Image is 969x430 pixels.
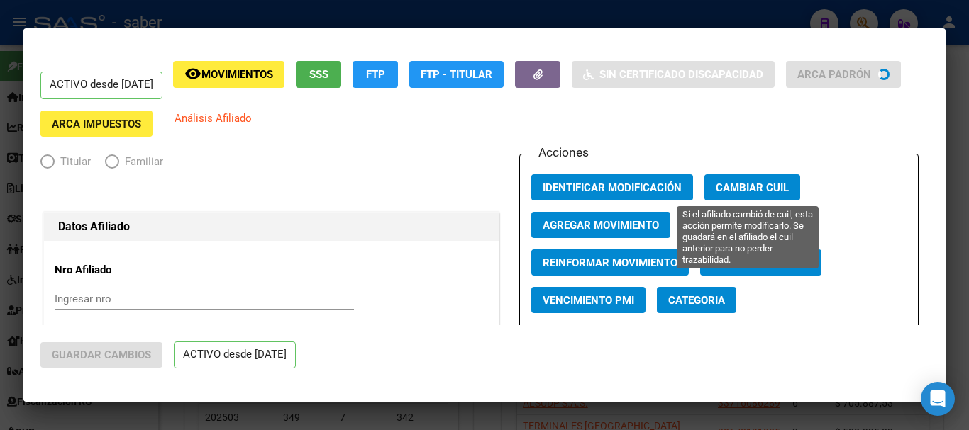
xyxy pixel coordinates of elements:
[531,249,689,276] button: Reinformar Movimiento
[700,249,821,276] button: Agregar Etiqueta
[309,69,328,81] span: SSS
[657,287,736,313] button: Categoria
[716,181,789,194] span: Cambiar CUIL
[175,112,252,125] span: Análisis Afiliado
[543,256,677,269] span: Reinformar Movimiento
[599,69,763,81] span: Sin Certificado Discapacidad
[52,118,141,130] span: ARCA Impuestos
[572,61,775,87] button: Sin Certificado Discapacidad
[353,61,398,87] button: FTP
[668,294,725,307] span: Categoria
[704,174,800,200] button: Cambiar CUIL
[40,342,162,368] button: Guardar Cambios
[711,256,810,269] span: Agregar Etiqueta
[55,154,91,170] span: Titular
[58,218,484,235] h1: Datos Afiliado
[921,382,955,416] div: Open Intercom Messenger
[421,69,492,81] span: FTP - Titular
[531,143,595,162] h3: Acciones
[543,219,659,232] span: Agregar Movimiento
[55,262,184,278] p: Nro Afiliado
[119,154,163,170] span: Familiar
[682,212,799,238] button: Actualizar ARCA
[531,287,646,313] button: Vencimiento PMI
[543,181,682,194] span: Identificar Modificación
[797,69,871,81] span: ARCA Padrón
[296,61,341,87] button: SSS
[173,61,284,87] button: Movimientos
[40,158,177,171] mat-radio-group: Elija una opción
[409,61,504,87] button: FTP - Titular
[201,69,273,81] span: Movimientos
[531,212,670,238] button: Agregar Movimiento
[366,69,385,81] span: FTP
[52,349,151,361] span: Guardar Cambios
[40,111,153,137] button: ARCA Impuestos
[184,65,201,82] mat-icon: remove_red_eye
[543,294,634,307] span: Vencimiento PMI
[786,61,901,87] button: ARCA Padrón
[40,72,162,99] p: ACTIVO desde [DATE]
[174,341,296,369] p: ACTIVO desde [DATE]
[531,174,693,200] button: Identificar Modificación
[693,219,788,232] span: Actualizar ARCA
